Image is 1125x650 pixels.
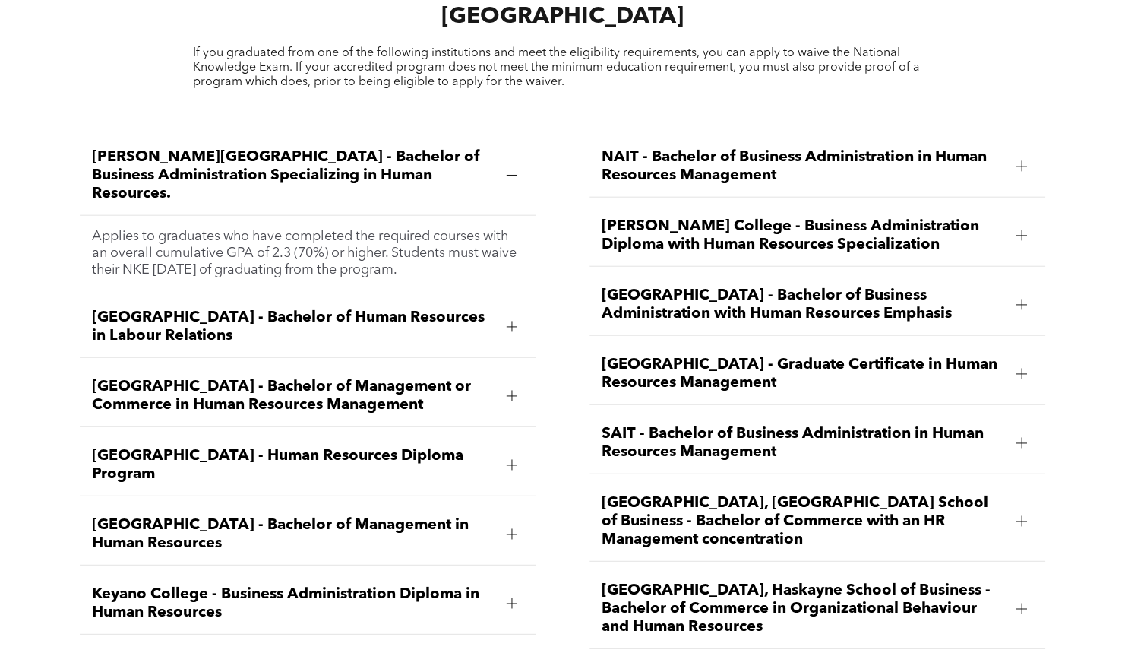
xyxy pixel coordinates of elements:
span: [PERSON_NAME][GEOGRAPHIC_DATA] - Bachelor of Business Administration Specializing in Human Resour... [92,148,495,203]
span: [GEOGRAPHIC_DATA] - Bachelor of Business Administration with Human Resources Emphasis [602,287,1004,323]
span: NAIT - Bachelor of Business Administration in Human Resources Management [602,148,1004,185]
span: SAIT - Bachelor of Business Administration in Human Resources Management [602,425,1004,461]
span: [GEOGRAPHIC_DATA] - Human Resources Diploma Program [92,447,495,484]
span: [GEOGRAPHIC_DATA], [GEOGRAPHIC_DATA] School of Business - Bachelor of Commerce with an HR Managem... [602,494,1004,549]
p: Applies to graduates who have completed the required courses with an overall cumulative GPA of 2.... [92,228,523,278]
span: Keyano College - Business Administration Diploma in Human Resources [92,585,495,622]
span: [GEOGRAPHIC_DATA] - Bachelor of Human Resources in Labour Relations [92,309,495,345]
span: If you graduated from one of the following institutions and meet the eligibility requirements, yo... [193,47,920,88]
span: [GEOGRAPHIC_DATA] - Graduate Certificate in Human Resources Management [602,356,1004,392]
span: [GEOGRAPHIC_DATA], Haskayne School of Business - Bachelor of Commerce in Organizational Behaviour... [602,582,1004,636]
span: [PERSON_NAME] College - Business Administration Diploma with Human Resources Specialization [602,217,1004,254]
span: [GEOGRAPHIC_DATA] - Bachelor of Management or Commerce in Human Resources Management [92,378,495,414]
span: [GEOGRAPHIC_DATA] - Bachelor of Management in Human Resources [92,516,495,553]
